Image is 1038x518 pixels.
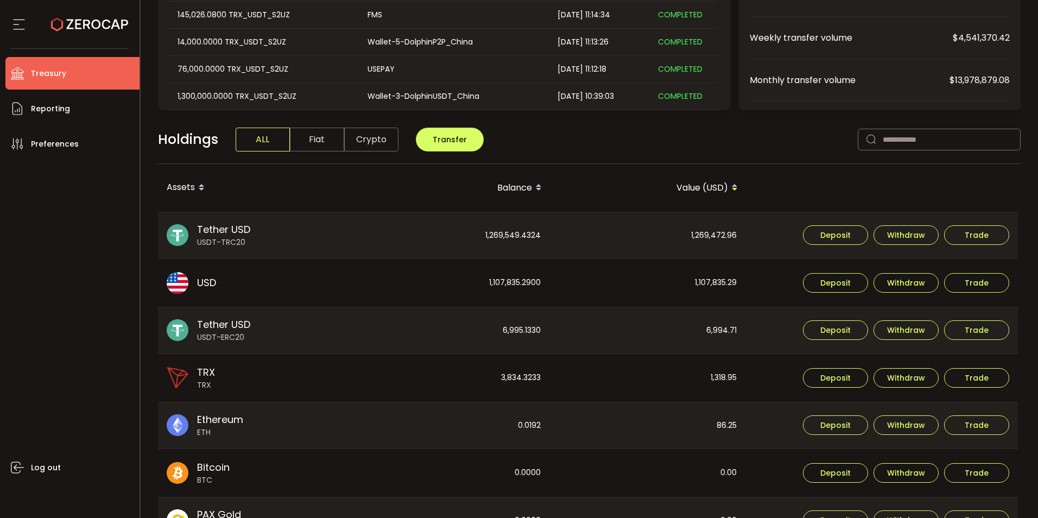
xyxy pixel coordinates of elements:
img: btc_portfolio.svg [167,462,188,484]
button: Withdraw [874,225,939,245]
span: COMPLETED [658,9,702,20]
button: Trade [944,320,1009,340]
div: FMS [359,9,548,21]
button: Trade [944,463,1009,483]
span: Withdraw [887,469,925,477]
button: Transfer [416,128,484,151]
span: Deposit [820,279,851,287]
iframe: Chat Widget [984,466,1038,518]
button: Deposit [803,273,868,293]
span: Fiat [290,128,344,151]
button: Deposit [803,368,868,388]
div: USEPAY [359,63,548,75]
button: Withdraw [874,368,939,388]
img: usdt_portfolio.svg [167,224,188,246]
span: COMPLETED [658,91,702,102]
button: Trade [944,273,1009,293]
span: $4,541,370.42 [953,31,1010,45]
button: Deposit [803,320,868,340]
div: 1,269,472.96 [550,212,745,259]
span: Withdraw [887,326,925,334]
button: Deposit [803,225,868,245]
div: 1,300,000.0000 TRX_USDT_S2UZ [169,90,358,103]
span: Crypto [344,128,398,151]
button: Deposit [803,415,868,435]
span: Trade [965,421,989,429]
span: COMPLETED [658,36,702,47]
span: Trade [965,326,989,334]
span: Deposit [820,421,851,429]
div: 1,107,835.2900 [355,259,549,307]
span: Bitcoin [197,460,230,475]
span: Preferences [31,136,79,152]
div: 0.0192 [355,402,549,449]
span: Ethereum [197,412,243,427]
div: 86.25 [550,402,745,449]
span: Trade [965,374,989,382]
div: [DATE] 11:13:26 [549,36,649,48]
span: Monthly transfer volume [750,73,950,87]
span: Reporting [31,101,70,117]
span: TRX [197,365,215,380]
button: Withdraw [874,320,939,340]
span: Holdings [158,129,218,150]
div: Wallet-3-DolphinUSDT_China [359,90,548,103]
div: 6,994.71 [550,307,745,354]
span: ALL [236,128,290,151]
span: USDT-ERC20 [197,332,250,343]
span: Withdraw [887,421,925,429]
span: USD [197,275,216,290]
div: Balance [355,179,550,197]
div: [DATE] 11:12:18 [549,63,649,75]
button: Deposit [803,463,868,483]
span: BTC [197,475,230,486]
span: Withdraw [887,279,925,287]
span: Withdraw [887,231,925,239]
span: Deposit [820,469,851,477]
span: Deposit [820,231,851,239]
div: 1,318.95 [550,354,745,402]
button: Withdraw [874,273,939,293]
span: Transfer [433,134,467,145]
span: Tether USD [197,317,250,332]
img: usd_portfolio.svg [167,272,188,294]
button: Withdraw [874,463,939,483]
span: Deposit [820,374,851,382]
div: 76,000.0000 TRX_USDT_S2UZ [169,63,358,75]
div: 14,000.0000 TRX_USDT_S2UZ [169,36,358,48]
span: TRX [197,380,215,391]
span: Log out [31,460,61,476]
button: Withdraw [874,415,939,435]
div: 1,269,549.4324 [355,212,549,259]
button: Trade [944,415,1009,435]
span: Weekly transfer volume [750,31,953,45]
div: 145,026.0800 TRX_USDT_S2UZ [169,9,358,21]
div: [DATE] 10:39:03 [549,90,649,103]
div: 0.00 [550,449,745,497]
img: trx_portfolio.png [167,367,188,389]
span: $13,978,879.08 [950,73,1010,87]
div: 1,107,835.29 [550,259,745,307]
button: Trade [944,225,1009,245]
div: Wallet-5-DolphinP2P_China [359,36,548,48]
span: Tether USD [197,222,250,237]
div: 0.0000 [355,449,549,497]
div: 3,834.3233 [355,354,549,402]
span: Trade [965,469,989,477]
span: USDT-TRC20 [197,237,250,248]
button: Trade [944,368,1009,388]
div: Assets [158,179,355,197]
img: eth_portfolio.svg [167,414,188,436]
span: Withdraw [887,374,925,382]
span: Trade [965,231,989,239]
div: Value (USD) [550,179,746,197]
span: ETH [197,427,243,438]
span: Trade [965,279,989,287]
span: COMPLETED [658,64,702,74]
div: 6,995.1330 [355,307,549,354]
span: Deposit [820,326,851,334]
img: usdt_portfolio.svg [167,319,188,341]
div: [DATE] 11:14:34 [549,9,649,21]
span: Treasury [31,66,66,81]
